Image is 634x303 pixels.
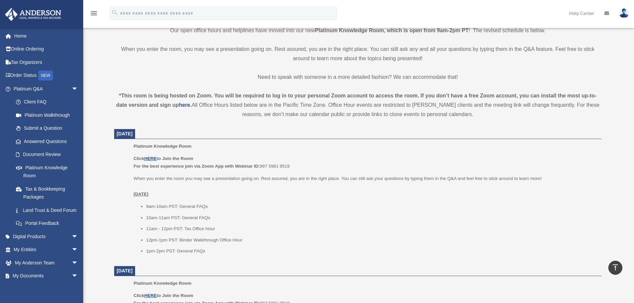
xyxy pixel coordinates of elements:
[133,164,260,169] b: For the best experience join via Zoom App with Webinar ID:
[9,135,88,148] a: Answered Questions
[111,9,118,16] i: search
[117,268,133,273] span: [DATE]
[9,122,88,135] a: Submit a Question
[9,182,88,204] a: Tax & Bookkeeping Packages
[38,71,53,80] div: NEW
[608,261,622,275] a: vertical_align_top
[315,28,469,33] strong: Platinum Knowledge Room, which is open from 9am-2pm PT
[133,293,193,298] b: Click to Join the Room
[9,161,85,182] a: Platinum Knowledge Room
[5,269,88,283] a: My Documentsarrow_drop_down
[5,243,88,256] a: My Entitiesarrow_drop_down
[5,82,88,95] a: Platinum Q&Aarrow_drop_down
[114,45,602,63] p: When you enter the room, you may see a presentation going on. Rest assured, you are in the right ...
[144,293,156,298] a: HERE
[133,192,148,197] u: [DATE]
[5,56,88,69] a: Tax Organizers
[146,214,597,222] li: 10am-11am PST: General FAQs
[90,12,98,17] a: menu
[146,247,597,255] li: 1pm-2pm PST: General FAQs
[90,9,98,17] i: menu
[133,175,597,198] p: When you enter the room you may see a presentation going on. Rest assured, you are in the right p...
[9,95,88,109] a: Client FAQ
[117,131,133,136] span: [DATE]
[5,69,88,82] a: Order StatusNEW
[5,230,88,243] a: Digital Productsarrow_drop_down
[114,26,602,35] p: Our open office hours and helplines have moved into our new ! The revised schedule is below.
[5,256,88,269] a: My Anderson Teamarrow_drop_down
[72,82,85,96] span: arrow_drop_down
[72,256,85,270] span: arrow_drop_down
[9,148,88,161] a: Document Review
[9,204,88,217] a: Land Trust & Deed Forum
[72,230,85,243] span: arrow_drop_down
[179,102,190,108] a: here
[72,243,85,257] span: arrow_drop_down
[133,281,191,286] span: Platinum Knowledge Room
[9,108,88,122] a: Platinum Walkthrough
[114,73,602,82] p: Need to speak with someone in a more detailed fashion? We can accommodate that!
[9,217,88,230] a: Portal Feedback
[72,269,85,283] span: arrow_drop_down
[114,91,602,119] div: All Office Hours listed below are in the Pacific Time Zone. Office Hour events are restricted to ...
[116,93,597,108] strong: *This room is being hosted on Zoom. You will be required to log in to your personal Zoom account ...
[619,8,629,18] img: User Pic
[146,203,597,211] li: 9am-10am PST: General FAQs
[133,156,193,161] b: Click to Join the Room
[3,8,63,21] img: Anderson Advisors Platinum Portal
[146,236,597,244] li: 12pm-1pm PST: Binder Walkthrough Office Hour
[611,263,619,271] i: vertical_align_top
[190,102,191,108] strong: .
[5,43,88,56] a: Online Ordering
[146,225,597,233] li: 11am - 12pm PST: Tax Office Hour
[133,144,191,149] span: Platinum Knowledge Room
[144,156,156,161] a: HERE
[5,29,88,43] a: Home
[133,155,597,170] p: 997 5981 9519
